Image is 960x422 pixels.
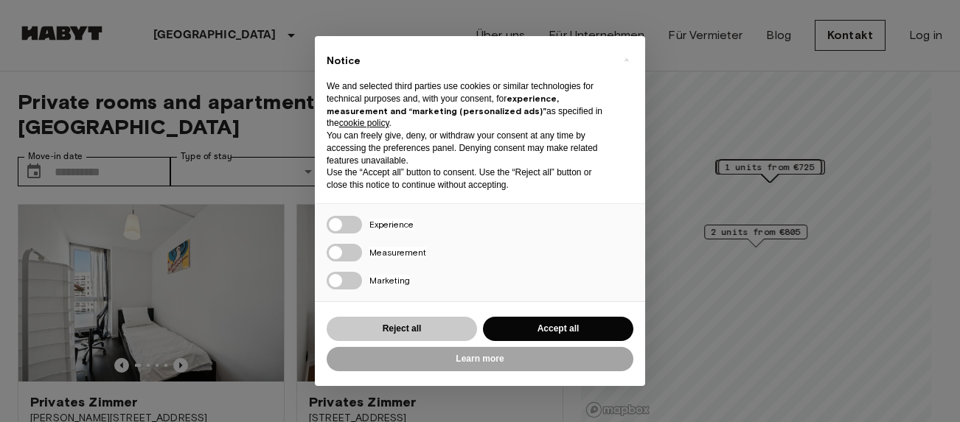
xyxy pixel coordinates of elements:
[327,347,633,371] button: Learn more
[327,130,610,166] p: You can freely give, deny, or withdraw your consent at any time by accessing the preferences pane...
[624,51,629,68] span: ×
[327,166,610,191] p: Use the “Accept all” button to consent. Use the “Reject all” button or close this notice to conti...
[327,54,610,68] h2: Notice
[327,93,559,116] strong: experience, measurement and “marketing (personalized ads)”
[369,219,414,230] span: Experience
[369,275,410,286] span: Marketing
[339,118,389,128] a: cookie policy
[369,247,426,258] span: Measurement
[614,48,638,71] button: Close this notice
[327,317,477,341] button: Reject all
[327,80,610,130] p: We and selected third parties use cookies or similar technologies for technical purposes and, wit...
[483,317,633,341] button: Accept all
